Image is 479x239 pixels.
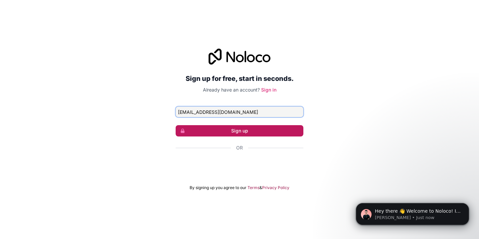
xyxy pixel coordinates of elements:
[236,144,243,151] span: Or
[203,87,260,93] span: Already have an account?
[262,185,289,190] a: Privacy Policy
[259,185,262,190] span: &
[176,125,303,136] button: Sign up
[176,107,303,117] input: Email address
[176,73,303,85] h2: Sign up for free, start in seconds.
[247,185,259,190] a: Terms
[346,189,479,236] iframe: Intercom notifications message
[172,158,307,173] iframe: To enrich screen reader interactions, please activate Accessibility in Grammarly extension settings
[261,87,276,93] a: Sign in
[190,185,246,190] span: By signing up you agree to our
